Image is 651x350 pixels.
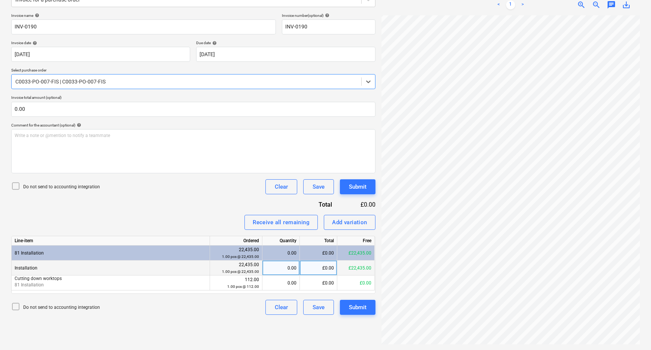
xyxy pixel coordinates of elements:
a: Next page [518,0,527,9]
iframe: Chat Widget [614,314,651,350]
span: 81 Installation [15,250,44,256]
div: £0.00 [337,276,375,290]
button: Submit [340,179,375,194]
span: help [75,123,81,127]
div: 112.00 [213,276,259,290]
button: Save [303,179,334,194]
input: Due date not specified [196,47,375,62]
div: Clear [275,302,288,312]
div: Invoice date [11,40,190,45]
div: Comment for the accountant (optional) [11,123,375,128]
div: 0.00 [265,246,296,261]
p: Do not send to accounting integration [23,304,100,311]
div: Receive all remaining [253,217,310,227]
span: zoom_out [592,0,601,9]
div: Add variation [332,217,367,227]
div: Invoice name [11,13,276,18]
div: £0.00 [344,200,375,209]
div: Clear [275,182,288,192]
p: Invoice total amount (optional) [11,95,375,101]
span: help [211,41,217,45]
div: Free [337,236,375,246]
span: chat [607,0,616,9]
span: help [31,41,37,45]
button: Add variation [324,215,375,230]
span: zoom_in [577,0,586,9]
span: Cutting down worktops [15,276,62,281]
div: Invoice number (optional) [282,13,375,18]
div: £22,435.00 [337,261,375,276]
input: Invoice date not specified [11,47,190,62]
small: 1.00 pcs @ 112.00 [227,284,259,289]
div: Submit [349,182,366,192]
div: 0.00 [265,276,296,290]
div: £0.00 [300,246,337,261]
div: Due date [196,40,375,45]
span: 81 Installation [15,282,44,287]
div: Save [313,182,325,192]
div: Save [313,302,325,312]
div: Line-item [12,236,210,246]
small: 1.00 pcs @ 22,435.00 [222,270,259,274]
span: help [323,13,329,18]
div: Installation [12,261,210,276]
span: help [33,13,39,18]
input: Invoice total amount (optional) [11,102,375,117]
button: Submit [340,300,375,315]
a: Page 1 is your current page [506,0,515,9]
div: Submit [349,302,366,312]
input: Invoice number [282,19,375,34]
div: £0.00 [300,261,337,276]
a: Previous page [494,0,503,9]
button: Clear [265,179,297,194]
button: Save [303,300,334,315]
div: Ordered [210,236,262,246]
p: Select purchase order [11,68,375,74]
div: 22,435.00 [213,261,259,275]
div: £0.00 [300,276,337,290]
div: Quantity [262,236,300,246]
div: £22,435.00 [337,246,375,261]
p: Do not send to accounting integration [23,184,100,190]
button: Clear [265,300,297,315]
button: Receive all remaining [244,215,318,230]
input: Invoice name [11,19,276,34]
span: save_alt [622,0,631,9]
div: 22,435.00 [213,246,259,260]
div: 0.00 [265,261,296,276]
div: Total [278,200,344,209]
small: 1.00 pcs @ 22,435.00 [222,255,259,259]
div: Total [300,236,337,246]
